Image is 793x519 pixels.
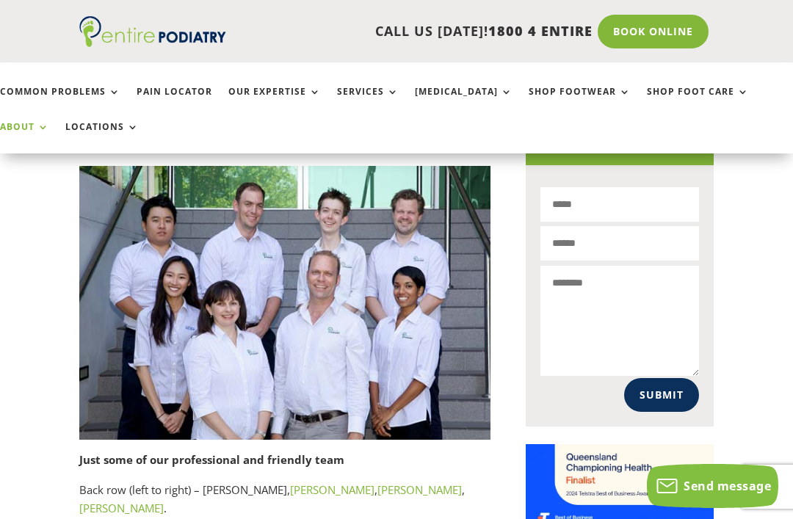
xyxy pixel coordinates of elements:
[598,15,709,48] a: Book Online
[488,22,593,40] span: 1800 4 ENTIRE
[79,16,226,47] img: logo (1)
[79,452,344,467] strong: Just some of our professional and friendly team
[228,87,321,118] a: Our Expertise
[337,87,399,118] a: Services
[647,87,749,118] a: Shop Foot Care
[377,482,462,497] a: [PERSON_NAME]
[684,478,771,494] span: Send message
[290,482,374,497] a: [PERSON_NAME]
[137,87,212,118] a: Pain Locator
[415,87,513,118] a: [MEDICAL_DATA]
[624,378,699,412] button: Submit
[79,35,226,50] a: Entire Podiatry
[529,87,631,118] a: Shop Footwear
[65,122,139,153] a: Locations
[79,501,164,515] a: [PERSON_NAME]
[226,22,593,41] p: CALL US [DATE]!
[79,166,490,440] img: faqs
[647,464,778,508] button: Send message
